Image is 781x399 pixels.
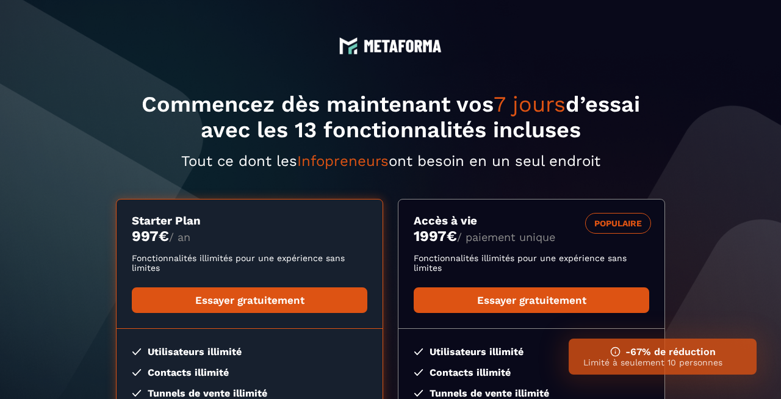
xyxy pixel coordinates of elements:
img: checked [132,369,142,376]
span: 7 jours [494,92,566,117]
li: Tunnels de vente illimité [132,387,367,399]
li: Tunnels de vente illimité [414,387,649,399]
div: POPULAIRE [585,213,651,234]
p: Fonctionnalités illimités pour une expérience sans limites [132,253,367,273]
h3: Accès à vie [414,214,649,228]
currency: € [159,228,169,245]
img: checked [132,390,142,397]
span: / an [169,231,190,243]
li: Contacts illimité [132,367,367,378]
h1: Commencez dès maintenant vos d’essai avec les 13 fonctionnalités incluses [116,92,665,143]
img: ifno [610,347,621,357]
currency: € [447,228,457,245]
img: checked [414,390,423,397]
h3: -67% de réduction [583,346,742,358]
p: Tout ce dont les ont besoin en un seul endroit [116,153,665,170]
a: Essayer gratuitement [414,287,649,313]
a: Essayer gratuitement [132,287,367,313]
li: Utilisateurs illimité [132,346,367,358]
img: checked [132,348,142,355]
p: Limité à seulement 10 personnes [583,358,742,367]
money: 1997 [414,228,457,245]
li: Contacts illimité [414,367,649,378]
money: 997 [132,228,169,245]
p: Fonctionnalités illimités pour une expérience sans limites [414,253,649,273]
img: checked [414,348,423,355]
h3: Starter Plan [132,214,367,228]
span: Infopreneurs [297,153,389,170]
img: logo [339,37,358,55]
span: / paiement unique [457,231,555,243]
li: Utilisateurs illimité [414,346,649,358]
img: logo [364,40,442,52]
img: checked [414,369,423,376]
